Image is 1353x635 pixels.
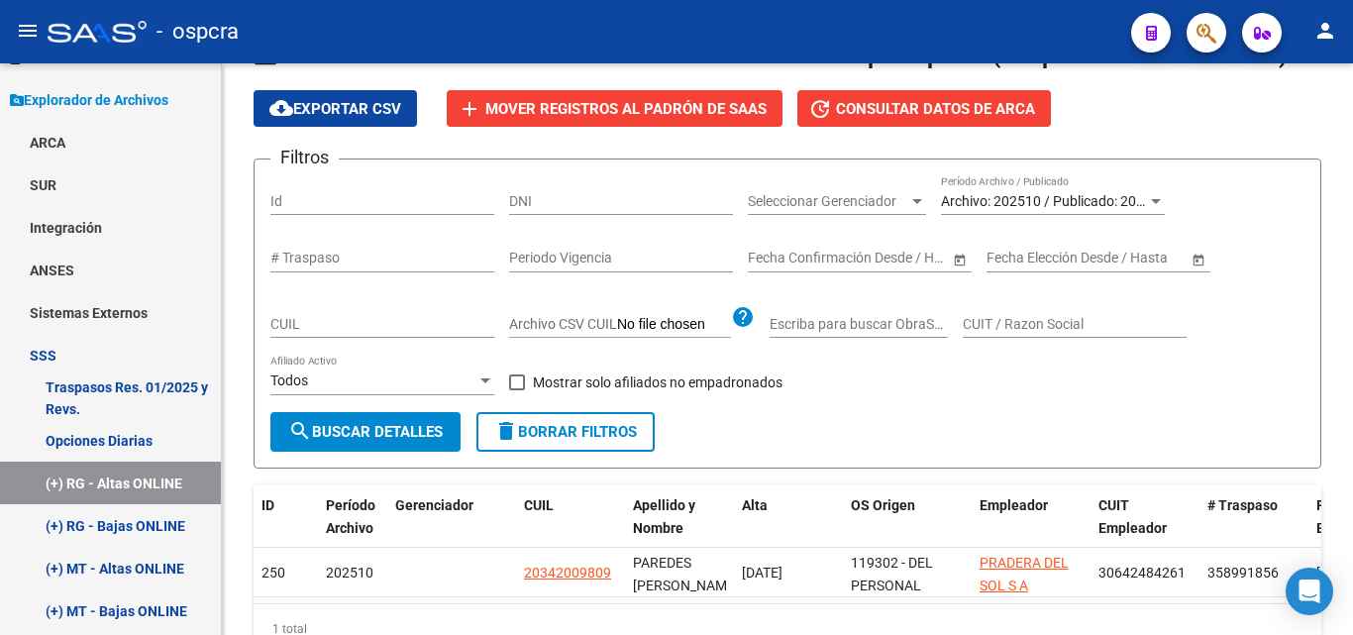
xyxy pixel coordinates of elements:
[972,484,1091,572] datatable-header-cell: Empleador
[1076,250,1173,266] input: Fecha fin
[625,484,734,572] datatable-header-cell: Apellido y Nombre
[742,562,835,584] div: [DATE]
[742,497,768,513] span: Alta
[509,316,617,332] span: Archivo CSV CUIL
[836,100,1035,118] span: Consultar datos de ARCA
[851,497,915,513] span: OS Origen
[837,250,934,266] input: Fecha fin
[10,89,168,111] span: Explorador de Archivos
[395,497,473,513] span: Gerenciador
[731,305,755,329] mat-icon: help
[16,19,40,43] mat-icon: menu
[987,250,1059,266] input: Fecha inicio
[288,423,443,441] span: Buscar Detalles
[748,250,820,266] input: Fecha inicio
[270,412,461,452] button: Buscar Detalles
[980,497,1048,513] span: Empleador
[949,249,970,269] button: Open calendar
[1098,497,1167,536] span: CUIT Empleador
[261,565,285,581] span: 250
[734,484,843,572] datatable-header-cell: Alta
[447,90,782,127] button: Mover registros al PADRÓN de SAAS
[524,565,611,581] span: 20342009809
[288,419,312,443] mat-icon: search
[1188,249,1208,269] button: Open calendar
[1207,565,1279,581] span: 358991856
[494,419,518,443] mat-icon: delete
[1207,497,1278,513] span: # Traspaso
[617,316,731,334] input: Archivo CSV CUIL
[633,497,695,536] span: Apellido y Nombre
[524,497,554,513] span: CUIL
[458,97,481,121] mat-icon: add
[1199,484,1308,572] datatable-header-cell: # Traspaso
[980,555,1069,593] span: PRADERA DEL SOL S A
[387,484,516,572] datatable-header-cell: Gerenciador
[516,484,625,572] datatable-header-cell: CUIL
[326,497,375,536] span: Período Archivo
[1286,568,1333,615] div: Open Intercom Messenger
[269,96,293,120] mat-icon: cloud_download
[269,100,401,118] span: Exportar CSV
[633,555,739,593] span: PAREDES [PERSON_NAME]
[1098,565,1186,581] span: 30642484261
[748,193,908,210] span: Seleccionar Gerenciador
[941,193,1168,209] span: Archivo: 202510 / Publicado: 202509
[254,90,417,127] button: Exportar CSV
[326,565,373,581] span: 202510
[1091,484,1199,572] datatable-header-cell: CUIT Empleador
[270,372,308,388] span: Todos
[318,484,387,572] datatable-header-cell: Período Archivo
[797,90,1051,127] button: Consultar datos de ARCA
[485,100,767,118] span: Mover registros al PADRÓN de SAAS
[843,484,972,572] datatable-header-cell: OS Origen
[533,370,782,394] span: Mostrar solo afiliados no empadronados
[494,423,637,441] span: Borrar Filtros
[156,10,239,53] span: - ospcra
[1313,19,1337,43] mat-icon: person
[254,484,318,572] datatable-header-cell: ID
[261,497,274,513] span: ID
[476,412,655,452] button: Borrar Filtros
[808,97,832,121] mat-icon: update
[270,144,339,171] h3: Filtros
